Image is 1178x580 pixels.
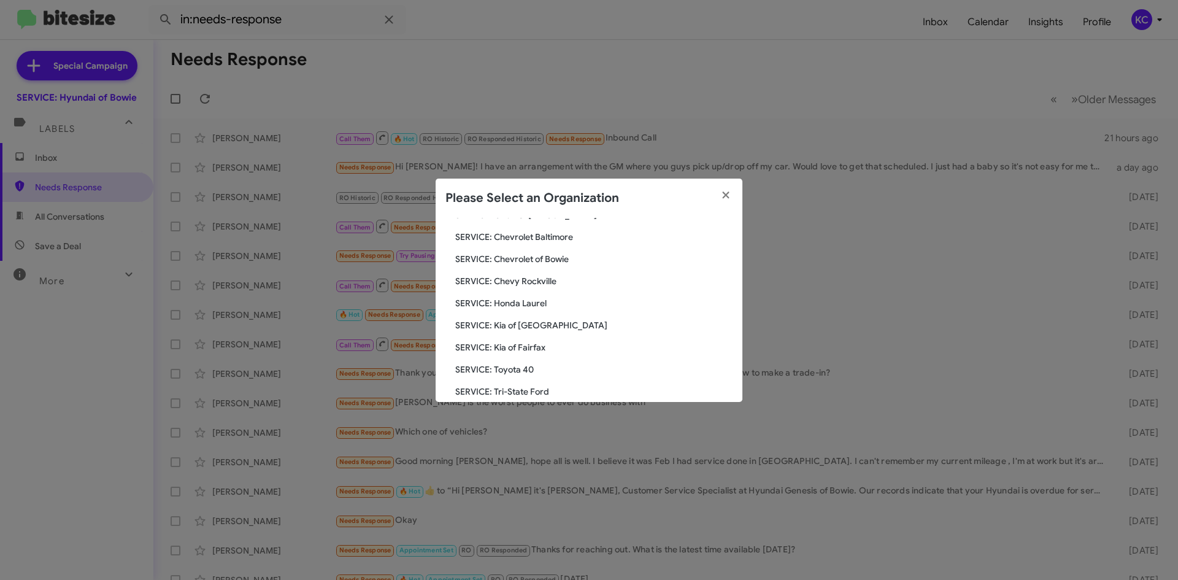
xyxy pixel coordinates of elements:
span: SERVICE: Honda Laurel [455,297,733,309]
span: SERVICE: Chevrolet Baltimore [455,231,733,243]
span: SERVICE: Chevrolet of Bowie [455,253,733,265]
h2: Please Select an Organization [445,188,619,208]
span: SERVICE: Kia of Fairfax [455,341,733,354]
span: SERVICE: Tri-State Ford [455,385,733,398]
span: SERVICE: Toyota 40 [455,363,733,376]
span: SERVICE: Chevy Rockville [455,275,733,287]
span: SERVICE: Kia of [GEOGRAPHIC_DATA] [455,319,733,331]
